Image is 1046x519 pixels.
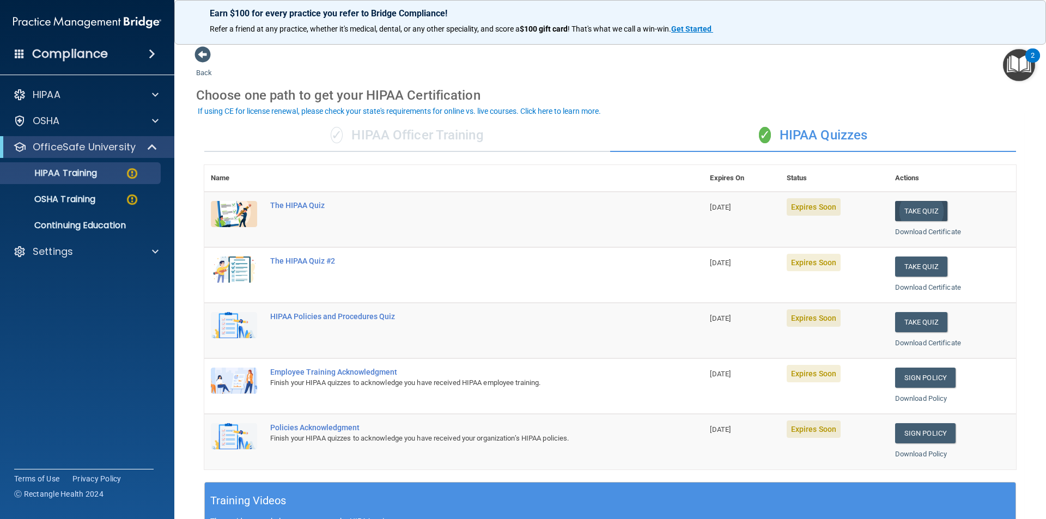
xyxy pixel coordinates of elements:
th: Expires On [703,165,780,192]
a: Download Policy [895,394,947,402]
a: OSHA [13,114,159,127]
div: HIPAA Policies and Procedures Quiz [270,312,649,321]
p: OSHA Training [7,194,95,205]
div: HIPAA Officer Training [204,119,610,152]
a: Download Policy [895,450,947,458]
span: ✓ [331,127,343,143]
p: Earn $100 for every practice you refer to Bridge Compliance! [210,8,1011,19]
p: Continuing Education [7,220,156,231]
span: Expires Soon [787,365,841,382]
a: OfficeSafe University [13,141,158,154]
span: Expires Soon [787,254,841,271]
span: [DATE] [710,314,731,322]
div: If using CE for license renewal, please check your state's requirements for online vs. live cours... [198,107,601,115]
span: [DATE] [710,425,731,433]
span: ✓ [759,127,771,143]
th: Actions [889,165,1016,192]
span: Ⓒ Rectangle Health 2024 [14,489,104,499]
div: Finish your HIPAA quizzes to acknowledge you have received your organization’s HIPAA policies. [270,432,649,445]
p: OfficeSafe University [33,141,136,154]
span: Refer a friend at any practice, whether it's medical, dental, or any other speciality, and score a [210,25,520,33]
div: The HIPAA Quiz [270,201,649,210]
a: Download Certificate [895,228,961,236]
span: [DATE] [710,370,731,378]
a: Download Certificate [895,283,961,291]
button: Open Resource Center, 2 new notifications [1003,49,1035,81]
button: Take Quiz [895,312,947,332]
span: Expires Soon [787,309,841,327]
div: Choose one path to get your HIPAA Certification [196,80,1024,111]
span: ! That's what we call a win-win. [568,25,671,33]
strong: $100 gift card [520,25,568,33]
div: Policies Acknowledgment [270,423,649,432]
div: HIPAA Quizzes [610,119,1016,152]
a: Terms of Use [14,473,59,484]
a: Download Certificate [895,339,961,347]
span: [DATE] [710,203,731,211]
p: OSHA [33,114,60,127]
a: Get Started [671,25,713,33]
p: HIPAA Training [7,168,97,179]
h4: Compliance [32,46,108,62]
div: 2 [1031,56,1035,70]
button: If using CE for license renewal, please check your state's requirements for online vs. live cours... [196,106,603,117]
strong: Get Started [671,25,711,33]
a: Sign Policy [895,423,956,443]
div: Employee Training Acknowledgment [270,368,649,376]
a: HIPAA [13,88,159,101]
h5: Training Videos [210,491,287,510]
a: Settings [13,245,159,258]
span: Expires Soon [787,198,841,216]
a: Sign Policy [895,368,956,388]
p: HIPAA [33,88,60,101]
th: Status [780,165,889,192]
th: Name [204,165,264,192]
p: Settings [33,245,73,258]
span: [DATE] [710,259,731,267]
img: warning-circle.0cc9ac19.png [125,167,139,180]
img: PMB logo [13,11,161,33]
img: warning-circle.0cc9ac19.png [125,193,139,206]
a: Privacy Policy [72,473,121,484]
span: Expires Soon [787,420,841,438]
div: The HIPAA Quiz #2 [270,257,649,265]
a: Back [196,56,212,77]
button: Take Quiz [895,257,947,277]
button: Take Quiz [895,201,947,221]
div: Finish your HIPAA quizzes to acknowledge you have received HIPAA employee training. [270,376,649,389]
